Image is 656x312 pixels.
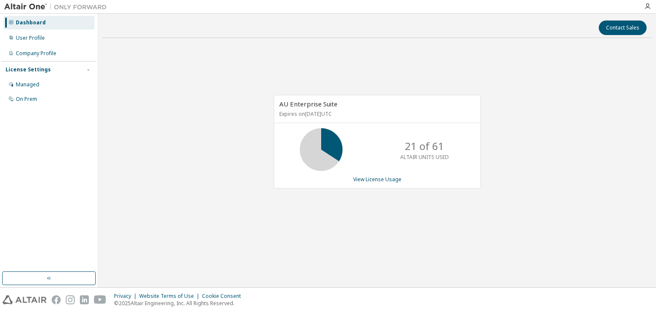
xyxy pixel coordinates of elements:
div: Website Terms of Use [139,293,202,300]
div: Company Profile [16,50,56,57]
div: License Settings [6,66,51,73]
img: altair_logo.svg [3,295,47,304]
img: Altair One [4,3,111,11]
img: linkedin.svg [80,295,89,304]
div: Managed [16,81,39,88]
img: instagram.svg [66,295,75,304]
img: youtube.svg [94,295,106,304]
div: User Profile [16,35,45,41]
a: View License Usage [353,176,401,183]
p: Expires on [DATE] UTC [279,110,473,118]
p: © 2025 Altair Engineering, Inc. All Rights Reserved. [114,300,246,307]
img: facebook.svg [52,295,61,304]
div: Cookie Consent [202,293,246,300]
div: Dashboard [16,19,46,26]
button: Contact Sales [599,21,647,35]
div: Privacy [114,293,139,300]
p: 21 of 61 [405,139,444,153]
span: AU Enterprise Suite [279,100,337,108]
div: On Prem [16,96,37,103]
p: ALTAIR UNITS USED [400,153,449,161]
